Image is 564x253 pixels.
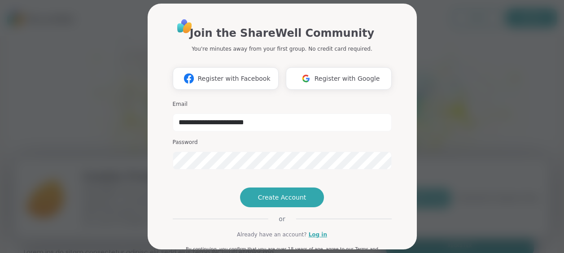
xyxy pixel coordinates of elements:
[173,139,392,146] h3: Password
[315,74,380,83] span: Register with Google
[197,74,270,83] span: Register with Facebook
[309,231,327,239] a: Log in
[175,16,195,36] img: ShareWell Logo
[180,70,197,87] img: ShareWell Logomark
[173,100,392,108] h3: Email
[258,193,306,202] span: Create Account
[286,67,392,90] button: Register with Google
[268,214,296,223] span: or
[237,231,307,239] span: Already have an account?
[297,70,315,87] img: ShareWell Logomark
[192,45,372,53] p: You're minutes away from your first group. No credit card required.
[186,247,354,252] span: By continuing, you confirm that you are over 18 years of age, agree to our
[240,188,324,207] button: Create Account
[190,25,374,41] h1: Join the ShareWell Community
[173,67,279,90] button: Register with Facebook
